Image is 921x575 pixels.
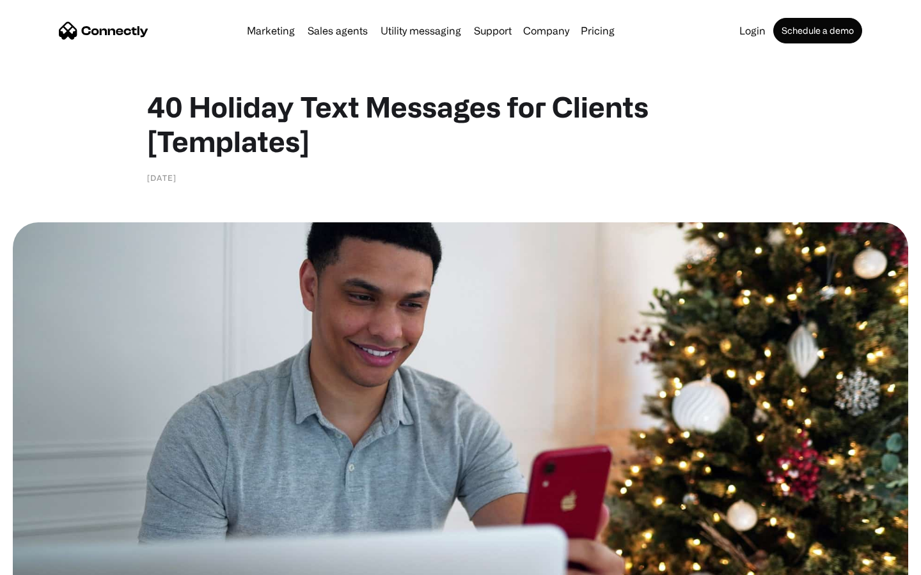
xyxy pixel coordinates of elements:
div: Company [523,22,569,40]
a: Utility messaging [375,26,466,36]
ul: Language list [26,553,77,571]
a: Pricing [576,26,620,36]
div: [DATE] [147,171,177,184]
aside: Language selected: English [13,553,77,571]
a: Sales agents [303,26,373,36]
h1: 40 Holiday Text Messages for Clients [Templates] [147,89,774,158]
a: Login [734,26,771,36]
a: Schedule a demo [773,18,862,43]
a: Marketing [242,26,300,36]
a: Support [469,26,517,36]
